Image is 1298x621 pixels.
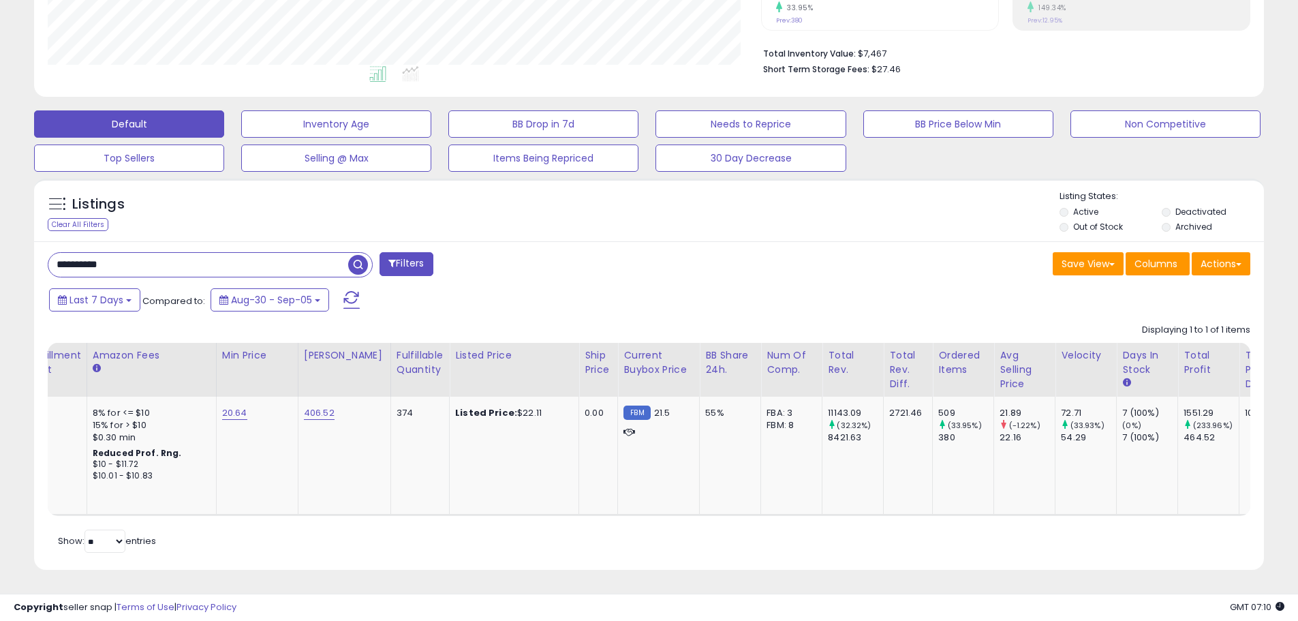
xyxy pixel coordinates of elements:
div: Displaying 1 to 1 of 1 items [1142,324,1250,337]
div: 1551.29 [1184,407,1239,419]
div: 0.00 [585,407,607,419]
div: Fulfillment Cost [29,348,81,377]
span: Columns [1134,257,1177,271]
div: Num of Comp. [767,348,816,377]
b: Listed Price: [455,406,517,419]
b: Reduced Prof. Rng. [93,447,182,459]
label: Archived [1175,221,1212,232]
h5: Listings [72,195,125,214]
strong: Copyright [14,601,63,614]
button: Inventory Age [241,110,431,138]
div: 55% [705,407,750,419]
div: Ordered Items [938,348,988,377]
small: Prev: 12.95% [1027,16,1062,25]
div: Min Price [222,348,292,363]
div: $10 - $11.72 [93,459,206,470]
p: Listing States: [1060,190,1264,203]
div: seller snap | | [14,601,236,614]
label: Out of Stock [1073,221,1123,232]
div: 22.16 [1000,431,1055,444]
div: FBA: 3 [767,407,812,419]
a: 406.52 [304,406,335,420]
span: $27.46 [871,63,901,76]
div: 464.52 [1184,431,1239,444]
div: $10.01 - $10.83 [93,470,206,482]
button: Needs to Reprice [655,110,846,138]
span: Last 7 Days [69,293,123,307]
div: 8421.63 [828,431,883,444]
a: Terms of Use [117,601,174,614]
div: 7 (100%) [1122,407,1177,419]
div: Total Rev. Diff. [889,348,927,391]
button: Columns [1126,252,1190,275]
div: 7 (100%) [1122,431,1177,444]
b: Total Inventory Value: [763,48,856,59]
small: (32.32%) [837,420,871,431]
button: Save View [1053,252,1124,275]
button: BB Drop in 7d [448,110,638,138]
button: Non Competitive [1070,110,1261,138]
span: 2025-09-13 07:10 GMT [1230,601,1284,614]
div: 15% for > $10 [93,419,206,431]
span: Aug-30 - Sep-05 [231,293,312,307]
button: 30 Day Decrease [655,145,846,172]
small: 33.95% [782,3,813,13]
button: Last 7 Days [49,288,140,312]
small: (33.93%) [1070,420,1104,431]
small: 149.34% [1034,3,1066,13]
div: BB Share 24h. [705,348,755,377]
div: Velocity [1061,348,1111,363]
div: 11143.09 [828,407,883,419]
div: 509 [938,407,993,419]
span: Show: entries [58,534,156,547]
div: Current Buybox Price [623,348,694,377]
div: Clear All Filters [48,218,108,231]
div: Total Rev. [828,348,878,377]
button: Default [34,110,224,138]
div: Listed Price [455,348,573,363]
label: Deactivated [1175,206,1226,217]
div: Avg Selling Price [1000,348,1049,391]
div: 2721.46 [889,407,922,419]
button: Selling @ Max [241,145,431,172]
b: Short Term Storage Fees: [763,63,869,75]
small: (33.95%) [948,420,982,431]
div: $0.30 min [93,431,206,444]
div: 374 [397,407,439,419]
button: Aug-30 - Sep-05 [211,288,329,312]
div: Fulfillable Quantity [397,348,444,377]
div: 1086.77 [1245,407,1276,419]
a: Privacy Policy [176,601,236,614]
div: 6.12 [29,407,76,419]
div: 8% for <= $10 [93,407,206,419]
div: $22.11 [455,407,568,419]
label: Active [1073,206,1098,217]
div: Total Profit [1184,348,1233,377]
div: Days In Stock [1122,348,1172,377]
small: (0%) [1122,420,1141,431]
small: Amazon Fees. [93,363,101,375]
li: $7,467 [763,44,1240,61]
div: 72.71 [1061,407,1116,419]
button: BB Price Below Min [863,110,1053,138]
span: 21.5 [654,406,670,419]
button: Actions [1192,252,1250,275]
div: Total Profit Diff. [1245,348,1281,391]
small: (-1.22%) [1009,420,1040,431]
small: Prev: 380 [776,16,803,25]
div: 380 [938,431,993,444]
div: 21.89 [1000,407,1055,419]
div: [PERSON_NAME] [304,348,385,363]
button: Top Sellers [34,145,224,172]
small: FBM [623,406,650,420]
button: Filters [380,252,433,276]
small: (233.96%) [1193,420,1233,431]
div: Amazon Fees [93,348,211,363]
div: FBM: 8 [767,419,812,431]
div: 54.29 [1061,431,1116,444]
span: Compared to: [142,294,205,307]
button: Items Being Repriced [448,145,638,172]
a: 20.64 [222,406,247,420]
div: Ship Price [585,348,612,377]
small: Days In Stock. [1122,377,1130,389]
